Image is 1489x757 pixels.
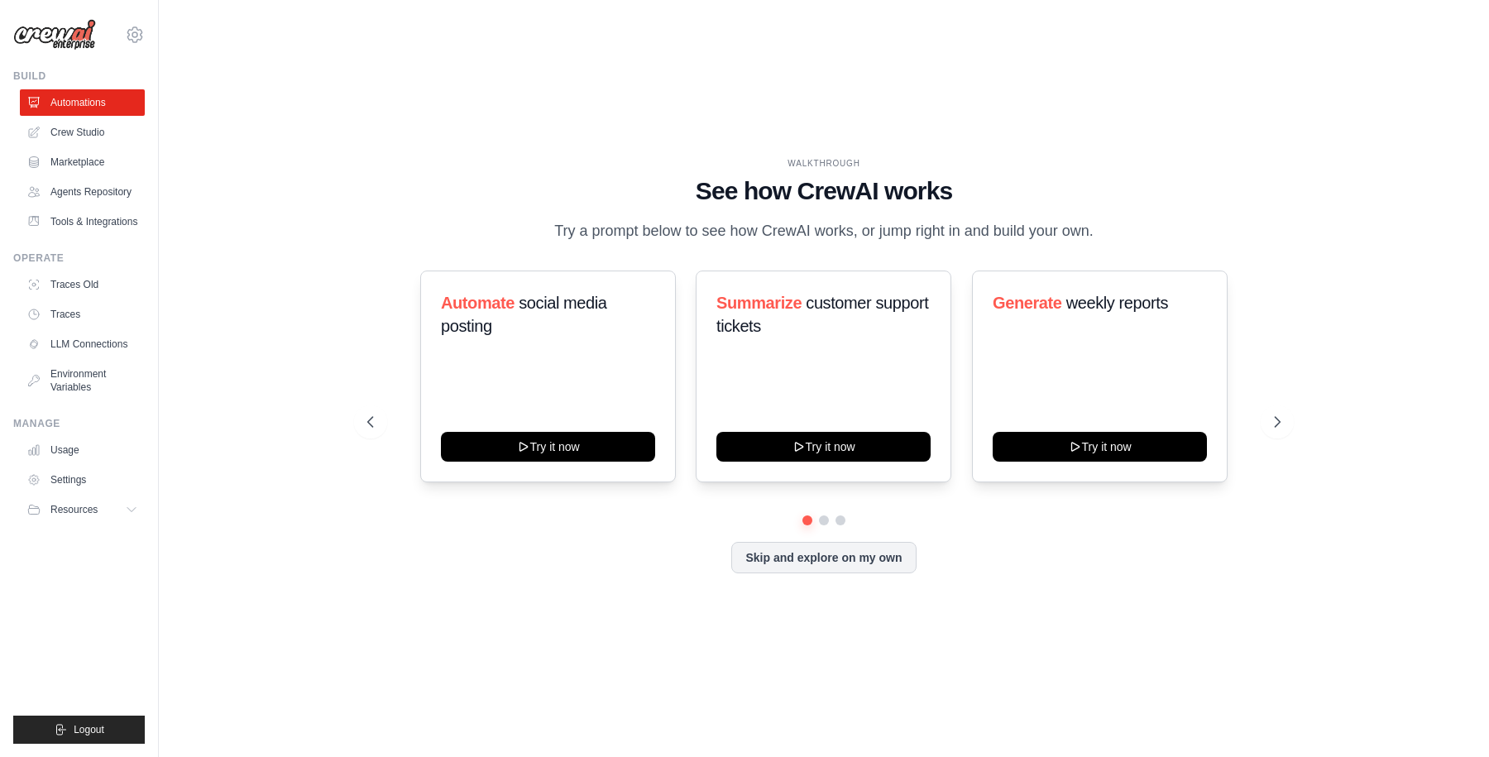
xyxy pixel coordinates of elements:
span: customer support tickets [716,294,928,335]
a: Automations [20,89,145,116]
p: Try a prompt below to see how CrewAI works, or jump right in and build your own. [546,219,1102,243]
a: Crew Studio [20,119,145,146]
a: Settings [20,467,145,493]
div: Build [13,69,145,83]
a: Traces Old [20,271,145,298]
a: Marketplace [20,149,145,175]
a: Usage [20,437,145,463]
a: Tools & Integrations [20,208,145,235]
button: Try it now [441,432,655,462]
span: Resources [50,503,98,516]
span: Automate [441,294,515,312]
h1: See how CrewAI works [367,176,1281,206]
button: Try it now [716,432,931,462]
img: Logo [13,19,96,50]
span: Logout [74,723,104,736]
span: Generate [993,294,1062,312]
button: Try it now [993,432,1207,462]
span: Summarize [716,294,802,312]
a: LLM Connections [20,331,145,357]
div: WALKTHROUGH [367,157,1281,170]
button: Resources [20,496,145,523]
span: social media posting [441,294,607,335]
div: Operate [13,252,145,265]
a: Environment Variables [20,361,145,400]
button: Skip and explore on my own [731,542,916,573]
a: Traces [20,301,145,328]
button: Logout [13,716,145,744]
div: Manage [13,417,145,430]
span: weekly reports [1065,294,1167,312]
a: Agents Repository [20,179,145,205]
